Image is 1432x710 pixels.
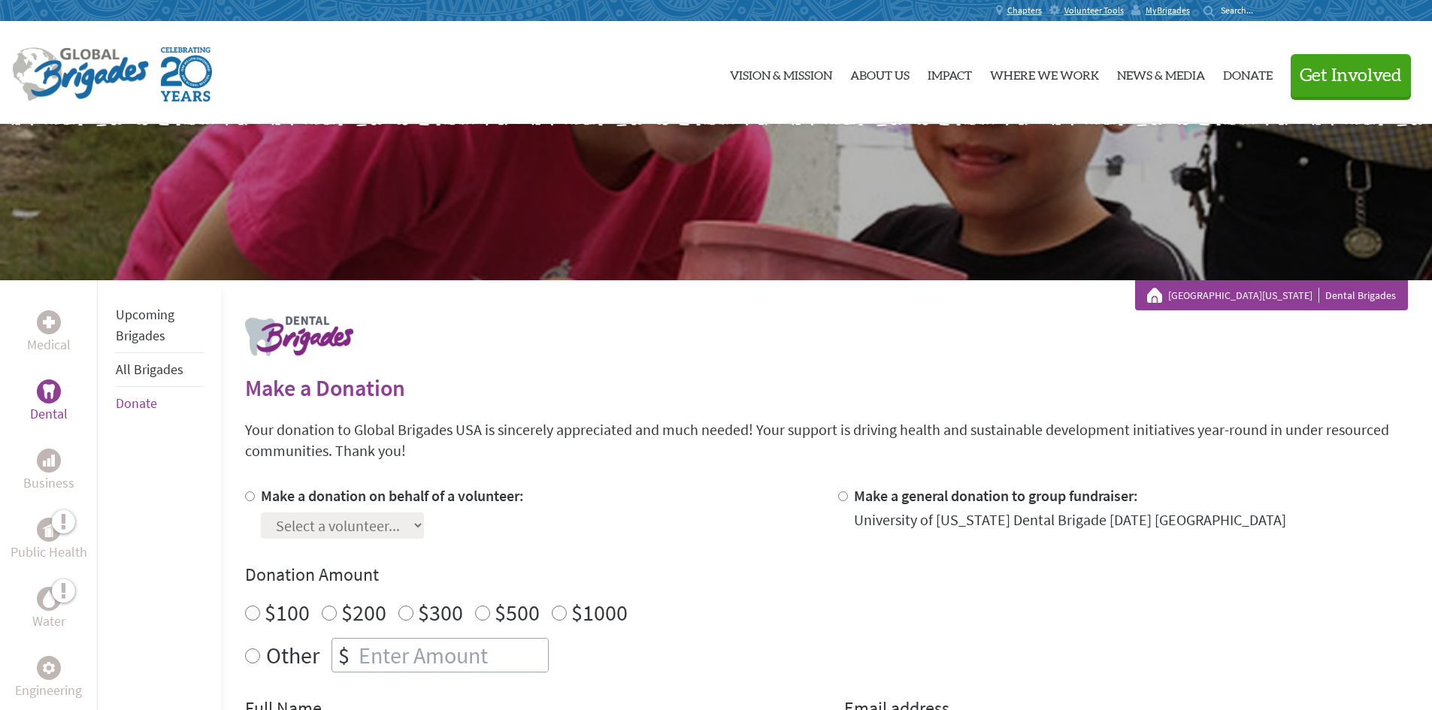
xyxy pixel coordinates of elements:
[43,384,55,398] img: Dental
[854,486,1138,505] label: Make a general donation to group fundraiser:
[571,598,628,627] label: $1000
[1300,67,1402,85] span: Get Involved
[730,34,832,112] a: Vision & Mission
[1168,288,1319,303] a: [GEOGRAPHIC_DATA][US_STATE]
[850,34,910,112] a: About Us
[12,47,149,101] img: Global Brigades Logo
[23,473,74,494] p: Business
[37,379,61,403] div: Dental
[245,563,1408,587] h4: Donation Amount
[11,518,87,563] a: Public HealthPublic Health
[245,419,1408,461] p: Your donation to Global Brigades USA is sincerely appreciated and much needed! Your support is dr...
[37,656,61,680] div: Engineering
[116,387,203,420] li: Donate
[37,587,61,611] div: Water
[116,306,174,344] a: Upcoming Brigades
[265,598,310,627] label: $100
[1291,54,1411,97] button: Get Involved
[245,374,1408,401] h2: Make a Donation
[116,298,203,353] li: Upcoming Brigades
[245,316,353,356] img: logo-dental.png
[495,598,540,627] label: $500
[332,639,356,672] div: $
[161,47,212,101] img: Global Brigades Celebrating 20 Years
[15,656,82,701] a: EngineeringEngineering
[23,449,74,494] a: BusinessBusiness
[418,598,463,627] label: $300
[43,662,55,674] img: Engineering
[37,518,61,542] div: Public Health
[356,639,548,672] input: Enter Amount
[116,361,183,378] a: All Brigades
[1117,34,1205,112] a: News & Media
[30,403,68,424] p: Dental
[928,34,972,112] a: Impact
[32,587,65,632] a: WaterWater
[43,522,55,537] img: Public Health
[1147,288,1396,303] div: Dental Brigades
[1221,5,1264,16] input: Search...
[15,680,82,701] p: Engineering
[341,598,386,627] label: $200
[43,590,55,607] img: Water
[1007,5,1042,17] span: Chapters
[27,310,71,355] a: MedicalMedical
[43,455,55,467] img: Business
[30,379,68,424] a: DentalDental
[27,334,71,355] p: Medical
[1064,5,1124,17] span: Volunteer Tools
[116,353,203,387] li: All Brigades
[116,394,157,412] a: Donate
[990,34,1099,112] a: Where We Work
[11,542,87,563] p: Public Health
[37,310,61,334] div: Medical
[261,486,524,505] label: Make a donation on behalf of a volunteer:
[1146,5,1190,17] span: MyBrigades
[266,638,319,672] label: Other
[32,611,65,632] p: Water
[854,509,1286,530] div: University of [US_STATE] Dental Brigade [DATE] [GEOGRAPHIC_DATA]
[1223,34,1273,112] a: Donate
[37,449,61,473] div: Business
[43,316,55,328] img: Medical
